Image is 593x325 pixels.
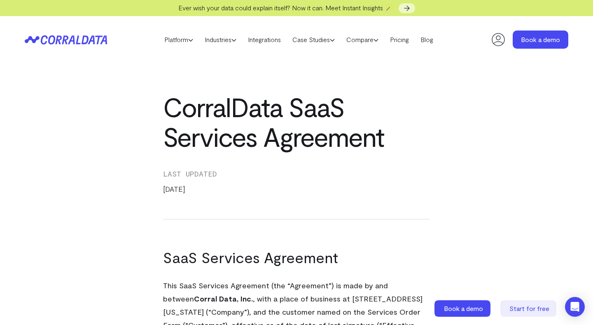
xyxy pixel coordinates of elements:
span: Ever wish your data could explain itself? Now it can. Meet Instant Insights 🪄 [178,4,393,12]
p: [DATE] [163,184,430,194]
h1: SaaS Services Agreement [163,244,430,271]
span: Start for free [509,304,549,312]
h1: CorralData SaaS Services Agreement [163,92,430,151]
strong: Corral Data, Inc. [194,294,253,303]
a: Book a demo [434,300,492,317]
a: Case Studies [287,33,341,46]
a: Book a demo [513,31,568,49]
a: Compare [341,33,384,46]
span: Book a demo [444,304,483,312]
a: Blog [415,33,439,46]
a: Industries [199,33,242,46]
h5: Last Updated [163,168,430,179]
a: Pricing [384,33,415,46]
a: Platform [159,33,199,46]
div: Open Intercom Messenger [565,297,585,317]
a: Start for free [500,300,558,317]
a: Integrations [242,33,287,46]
